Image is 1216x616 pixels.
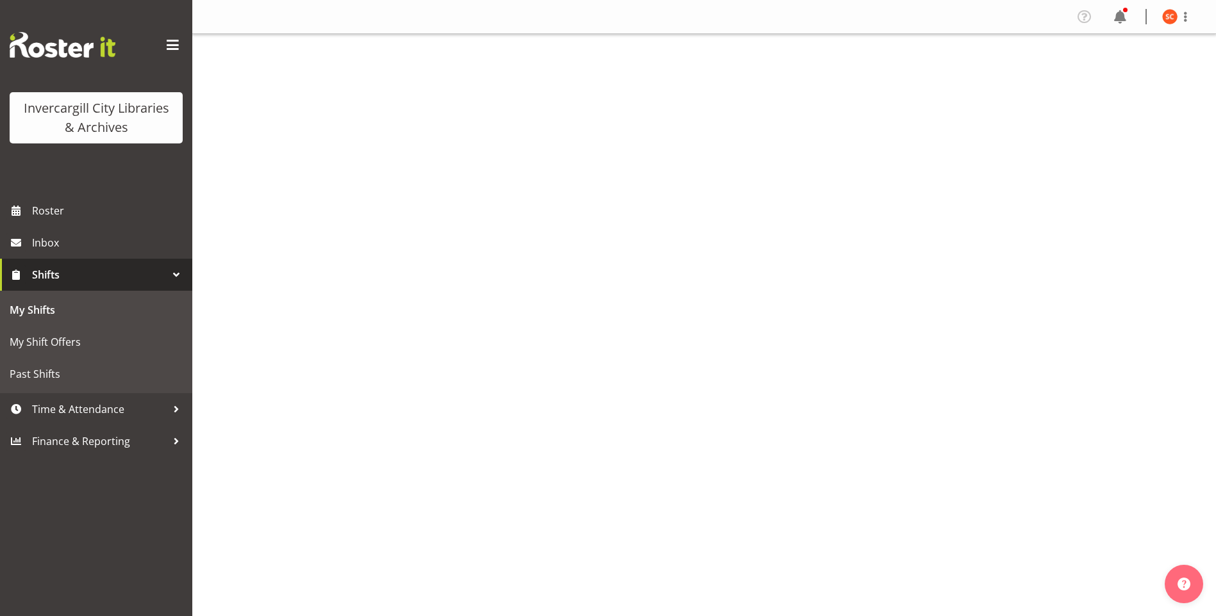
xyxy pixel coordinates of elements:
[1162,9,1178,24] img: serena-casey11690.jpg
[10,364,183,384] span: Past Shifts
[32,201,186,220] span: Roster
[1178,578,1190,590] img: help-xxl-2.png
[10,332,183,352] span: My Shift Offers
[3,358,189,390] a: Past Shifts
[32,432,167,451] span: Finance & Reporting
[22,99,170,137] div: Invercargill City Libraries & Archives
[3,326,189,358] a: My Shift Offers
[32,233,186,252] span: Inbox
[10,32,115,58] img: Rosterit website logo
[10,300,183,320] span: My Shifts
[32,265,167,284] span: Shifts
[3,294,189,326] a: My Shifts
[32,400,167,419] span: Time & Attendance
